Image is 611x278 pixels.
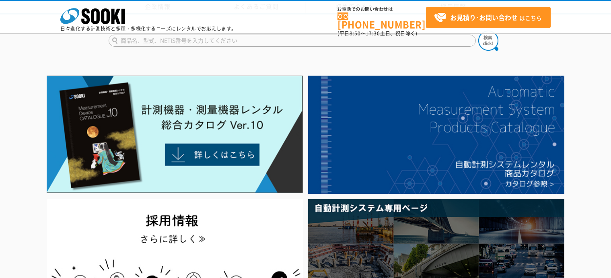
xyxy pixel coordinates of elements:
span: (平日 ～ 土日、祝日除く) [337,30,417,37]
span: はこちら [434,12,542,24]
span: 8:50 [350,30,361,37]
a: お見積り･お問い合わせはこちら [426,7,551,28]
img: btn_search.png [478,31,498,51]
img: Catalog Ver10 [47,76,303,193]
strong: お見積り･お問い合わせ [450,12,518,22]
p: 日々進化する計測技術と多種・多様化するニーズにレンタルでお応えします。 [60,26,237,31]
input: 商品名、型式、NETIS番号を入力してください [109,35,476,47]
span: お電話でのお問い合わせは [337,7,426,12]
span: 17:30 [366,30,380,37]
img: 自動計測システムカタログ [308,76,564,194]
a: [PHONE_NUMBER] [337,12,426,29]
